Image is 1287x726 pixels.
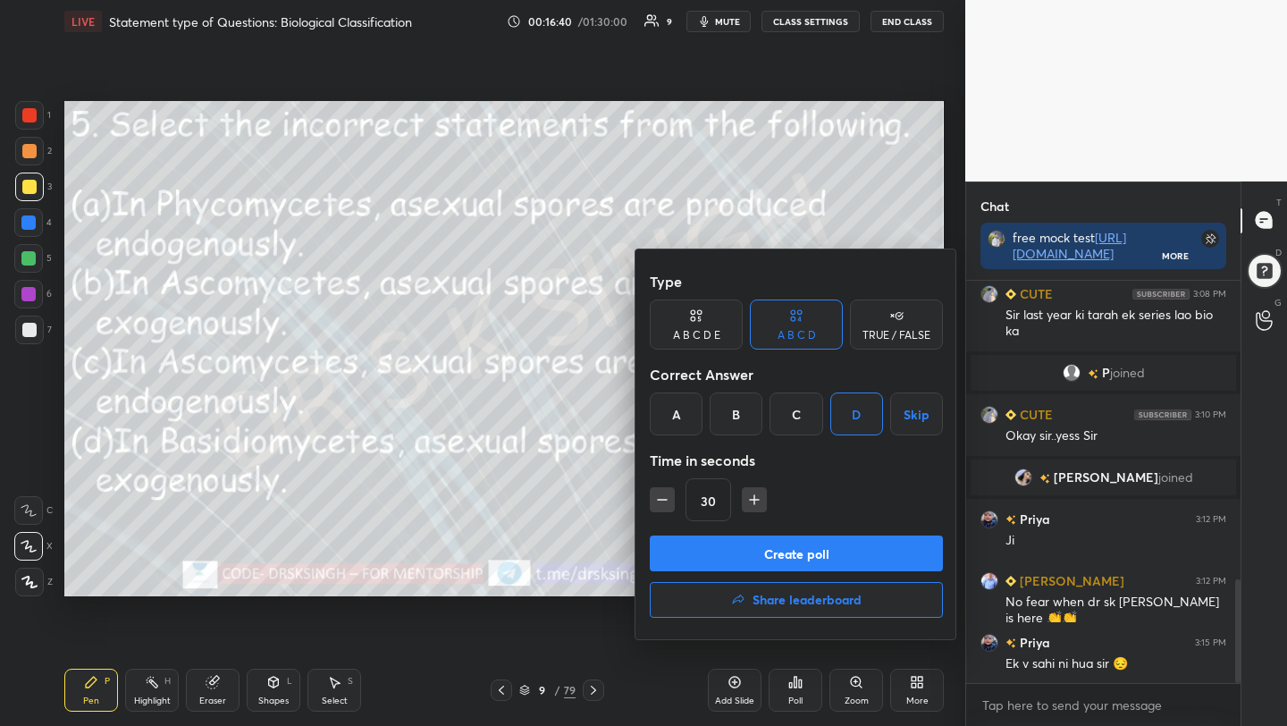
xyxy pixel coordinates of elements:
div: Correct Answer [650,357,943,393]
button: Create poll [650,536,943,571]
h4: Share leaderboard [753,594,862,606]
div: D [830,393,883,435]
div: C [770,393,822,435]
div: A B C D [778,330,816,341]
div: Type [650,264,943,300]
button: Skip [890,393,943,435]
div: Time in seconds [650,443,943,478]
div: TRUE / FALSE [862,330,930,341]
div: A [650,393,702,435]
button: Share leaderboard [650,582,943,618]
div: A B C D E [673,330,720,341]
div: B [710,393,762,435]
